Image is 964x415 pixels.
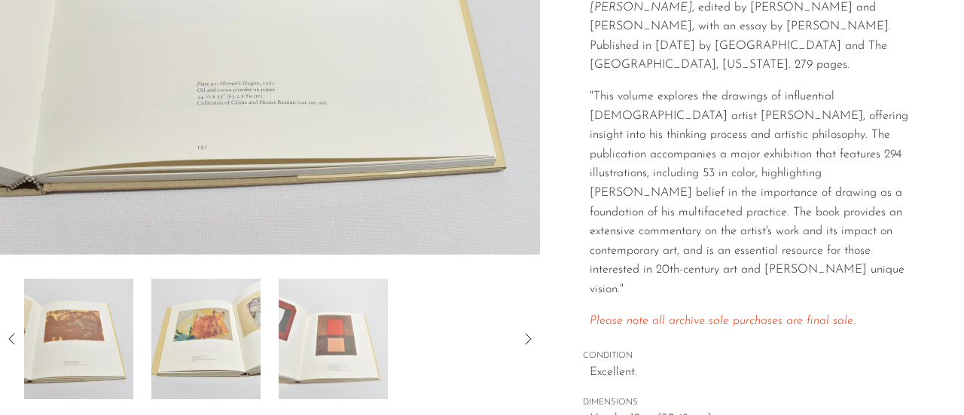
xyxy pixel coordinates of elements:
[583,349,922,363] span: CONDITION
[24,279,133,399] img: Thinking Is Form: The Drawings of Joseph Beuys
[590,363,922,383] span: Excellent.
[583,396,922,410] span: DIMENSIONS
[151,279,261,399] img: Thinking Is Form: The Drawings of Joseph Beuys
[590,87,922,300] p: "This volume explores the drawings of influential [DEMOGRAPHIC_DATA] artist [PERSON_NAME], offeri...
[279,279,388,399] img: Thinking Is Form: The Drawings of Joseph Beuys
[590,315,856,327] span: Please note all archive sale purchases are final sale.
